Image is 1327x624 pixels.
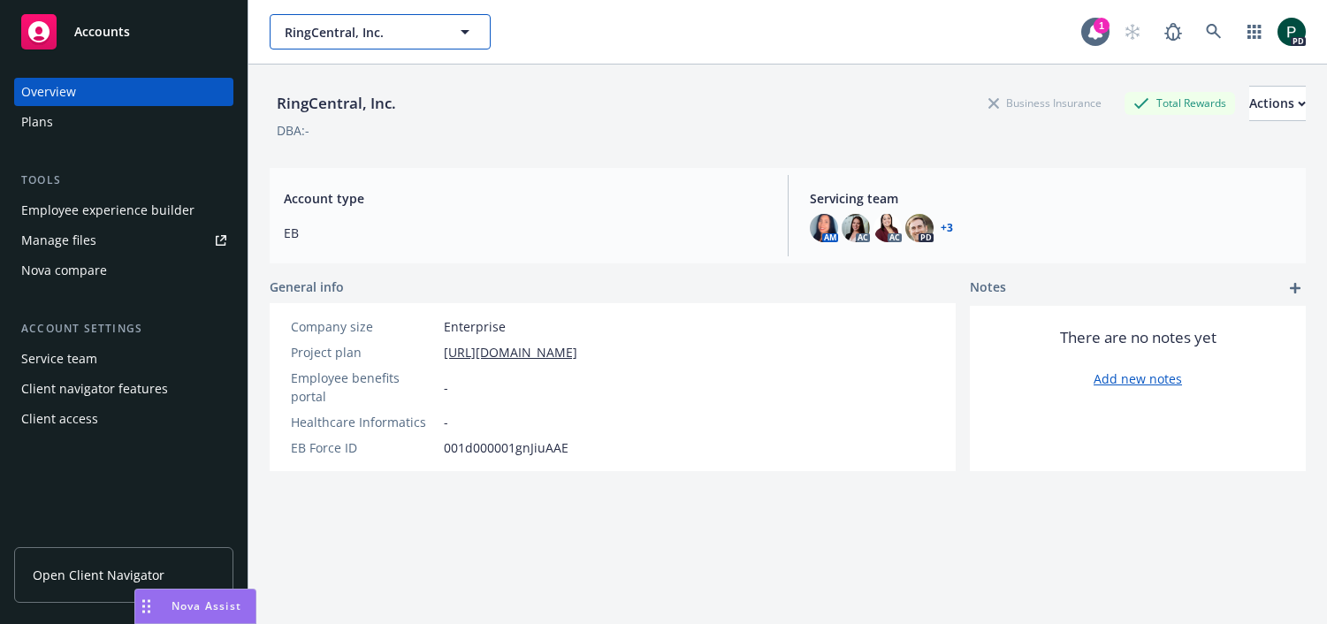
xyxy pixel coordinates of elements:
[14,196,233,224] a: Employee experience builder
[1094,18,1110,34] div: 1
[810,189,1293,208] span: Servicing team
[1237,14,1272,49] a: Switch app
[970,278,1006,299] span: Notes
[21,108,53,136] div: Plans
[291,413,437,431] div: Healthcare Informatics
[14,7,233,57] a: Accounts
[21,405,98,433] div: Client access
[1115,14,1150,49] a: Start snowing
[134,589,256,624] button: Nova Assist
[284,224,766,242] span: EB
[444,378,448,397] span: -
[291,369,437,406] div: Employee benefits portal
[21,226,96,255] div: Manage files
[14,320,233,338] div: Account settings
[33,566,164,584] span: Open Client Navigator
[1155,14,1191,49] a: Report a Bug
[277,121,309,140] div: DBA: -
[1060,327,1216,348] span: There are no notes yet
[14,78,233,106] a: Overview
[284,189,766,208] span: Account type
[444,413,448,431] span: -
[74,25,130,39] span: Accounts
[444,317,506,336] span: Enterprise
[905,214,934,242] img: photo
[270,278,344,296] span: General info
[1285,278,1306,299] a: add
[14,108,233,136] a: Plans
[842,214,870,242] img: photo
[1277,18,1306,46] img: photo
[873,214,902,242] img: photo
[1249,87,1306,120] div: Actions
[270,92,403,115] div: RingCentral, Inc.
[21,345,97,373] div: Service team
[291,317,437,336] div: Company size
[1094,369,1182,388] a: Add new notes
[14,405,233,433] a: Client access
[21,78,76,106] div: Overview
[270,14,491,49] button: RingCentral, Inc.
[14,171,233,189] div: Tools
[14,345,233,373] a: Service team
[14,226,233,255] a: Manage files
[172,598,241,613] span: Nova Assist
[1125,92,1235,114] div: Total Rewards
[21,256,107,285] div: Nova compare
[980,92,1110,114] div: Business Insurance
[291,438,437,457] div: EB Force ID
[444,438,568,457] span: 001d000001gnJiuAAE
[941,223,953,233] a: +3
[1249,86,1306,121] button: Actions
[135,590,157,623] div: Drag to move
[21,375,168,403] div: Client navigator features
[1196,14,1232,49] a: Search
[285,23,438,42] span: RingCentral, Inc.
[810,214,838,242] img: photo
[14,375,233,403] a: Client navigator features
[14,256,233,285] a: Nova compare
[21,196,194,224] div: Employee experience builder
[291,343,437,361] div: Project plan
[444,343,577,361] a: [URL][DOMAIN_NAME]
